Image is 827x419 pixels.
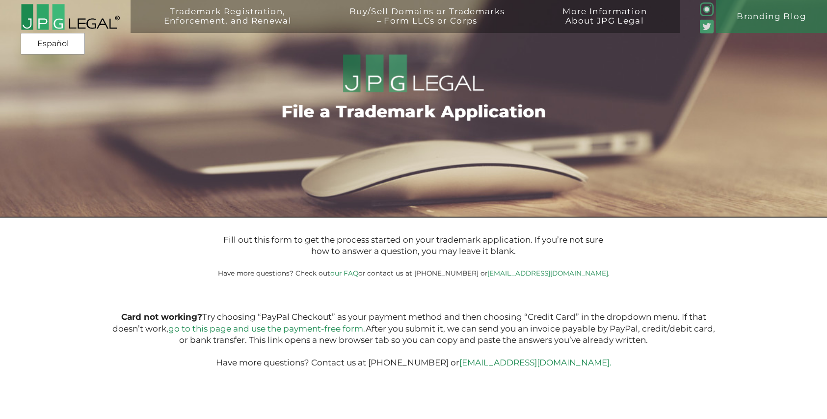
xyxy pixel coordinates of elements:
a: Español [24,35,82,53]
img: 2016-logo-black-letters-3-r.png [21,3,120,30]
p: Try choosing “PayPal Checkout” as your payment method and then choosing “Credit Card” in the drop... [107,311,720,368]
a: Buy/Sell Domains or Trademarks– Form LLCs or Corps [324,7,530,40]
a: go to this page and use the payment-free form. [168,324,366,334]
a: [EMAIL_ADDRESS][DOMAIN_NAME]. [459,358,612,367]
a: Trademark Registration,Enforcement, and Renewal [139,7,316,40]
img: Twitter_Social_Icon_Rounded_Square_Color-mid-green3-90.png [700,20,714,33]
a: our FAQ [330,269,358,277]
p: Fill out this form to get the process started on your trademark application. If you’re not sure h... [215,234,612,257]
a: [EMAIL_ADDRESS][DOMAIN_NAME] [487,269,608,277]
img: glyph-logo_May2016-green3-90.png [700,2,714,16]
a: More InformationAbout JPG Legal [538,7,672,40]
b: Card not working? [121,312,202,322]
small: Have more questions? Check out or contact us at [PHONE_NUMBER] or . [218,269,610,277]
